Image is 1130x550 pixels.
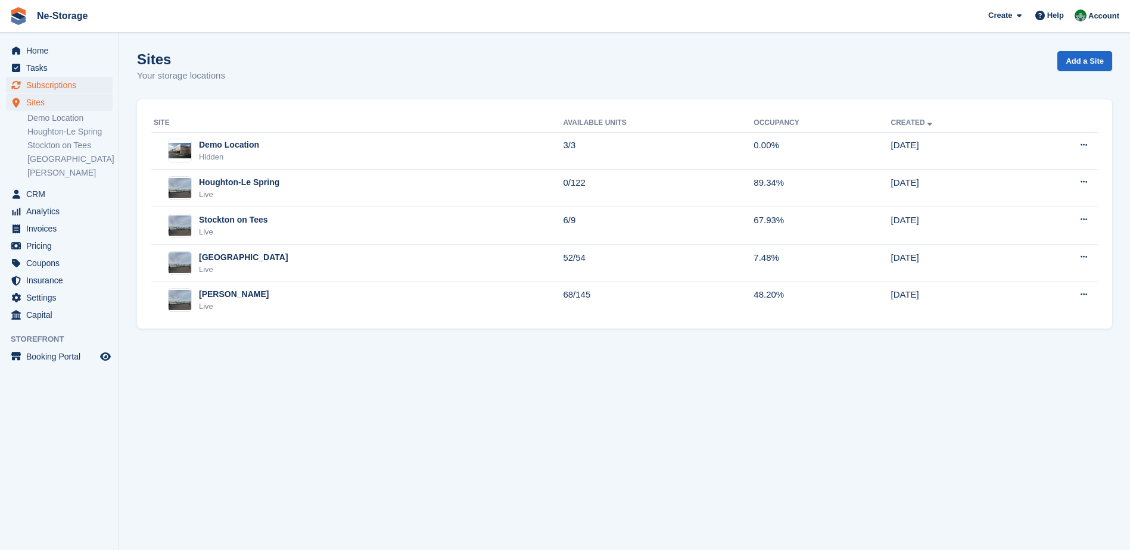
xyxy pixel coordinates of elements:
div: Live [199,189,279,201]
span: Pricing [26,237,98,254]
img: Image of Stockton on Tees site [169,215,191,236]
div: Live [199,264,288,276]
span: Home [26,42,98,59]
td: [DATE] [891,282,1022,318]
span: Sites [26,94,98,111]
span: Tasks [26,60,98,76]
div: Demo Location [199,139,259,151]
td: 6/9 [563,207,754,245]
td: 52/54 [563,245,754,282]
img: Image of Newton Aycliffe site [169,290,191,310]
a: [PERSON_NAME] [27,167,113,179]
a: Stockton on Tees [27,140,113,151]
div: Houghton-Le Spring [199,176,279,189]
span: Storefront [11,333,119,345]
th: Available Units [563,114,754,133]
span: Insurance [26,272,98,289]
td: 3/3 [563,132,754,170]
th: Site [151,114,563,133]
h1: Sites [137,51,225,67]
td: 0/122 [563,170,754,207]
a: menu [6,348,113,365]
img: Charlotte Nesbitt [1075,10,1087,21]
span: Invoices [26,220,98,237]
a: menu [6,289,113,306]
img: stora-icon-8386f47178a22dfd0bd8f6a31ec36ba5ce8667c1dd55bd0f319d3a0aa187defe.svg [10,7,27,25]
a: menu [6,255,113,271]
span: Analytics [26,203,98,220]
a: Ne-Storage [32,6,92,26]
span: Create [988,10,1012,21]
a: menu [6,60,113,76]
span: Booking Portal [26,348,98,365]
a: menu [6,237,113,254]
td: 67.93% [754,207,891,245]
img: Image of Houghton-Le Spring site [169,178,191,198]
a: menu [6,203,113,220]
a: Houghton-Le Spring [27,126,113,137]
span: Help [1047,10,1064,21]
td: [DATE] [891,170,1022,207]
span: Coupons [26,255,98,271]
div: [GEOGRAPHIC_DATA] [199,251,288,264]
a: menu [6,42,113,59]
a: Add a Site [1057,51,1112,71]
div: Stockton on Tees [199,214,268,226]
span: Account [1088,10,1119,22]
a: Created [891,118,935,127]
span: Capital [26,307,98,323]
td: [DATE] [891,132,1022,170]
a: Preview store [98,349,113,364]
a: menu [6,77,113,93]
img: Image of Durham site [169,252,191,273]
div: Live [199,226,268,238]
div: [PERSON_NAME] [199,288,269,301]
p: Your storage locations [137,69,225,83]
a: menu [6,94,113,111]
img: Image of Demo Location site [169,143,191,158]
td: 48.20% [754,282,891,318]
a: menu [6,307,113,323]
div: Hidden [199,151,259,163]
td: [DATE] [891,207,1022,245]
td: 89.34% [754,170,891,207]
a: [GEOGRAPHIC_DATA] [27,154,113,165]
span: Subscriptions [26,77,98,93]
td: [DATE] [891,245,1022,282]
a: menu [6,220,113,237]
td: 68/145 [563,282,754,318]
a: Demo Location [27,112,113,124]
div: Live [199,301,269,312]
th: Occupancy [754,114,891,133]
span: Settings [26,289,98,306]
a: menu [6,272,113,289]
td: 7.48% [754,245,891,282]
td: 0.00% [754,132,891,170]
a: menu [6,186,113,202]
span: CRM [26,186,98,202]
